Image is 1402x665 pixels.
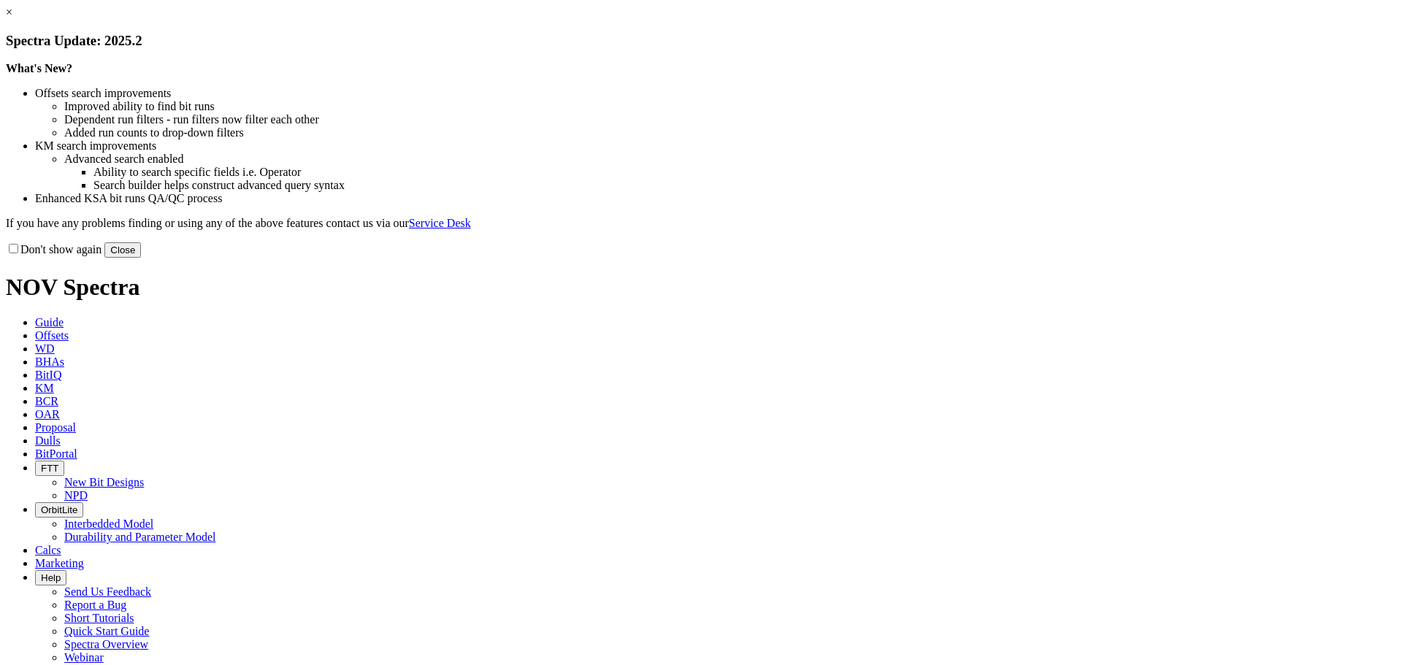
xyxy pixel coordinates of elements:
[64,476,144,488] a: New Bit Designs
[64,599,126,611] a: Report a Bug
[35,329,69,342] span: Offsets
[35,447,77,460] span: BitPortal
[6,217,1396,230] p: If you have any problems finding or using any of the above features contact us via our
[41,463,58,474] span: FTT
[6,33,1396,49] h3: Spectra Update: 2025.2
[64,585,151,598] a: Send Us Feedback
[93,166,1396,179] li: Ability to search specific fields i.e. Operator
[35,342,55,355] span: WD
[35,139,1396,153] li: KM search improvements
[35,382,54,394] span: KM
[64,612,134,624] a: Short Tutorials
[64,531,216,543] a: Durability and Parameter Model
[9,244,18,253] input: Don't show again
[64,518,153,530] a: Interbedded Model
[409,217,471,229] a: Service Desk
[6,62,72,74] strong: What's New?
[35,316,64,328] span: Guide
[64,625,149,637] a: Quick Start Guide
[35,544,61,556] span: Calcs
[35,434,61,447] span: Dulls
[64,651,104,664] a: Webinar
[64,126,1396,139] li: Added run counts to drop-down filters
[35,395,58,407] span: BCR
[64,100,1396,113] li: Improved ability to find bit runs
[35,421,76,434] span: Proposal
[35,355,64,368] span: BHAs
[35,87,1396,100] li: Offsets search improvements
[35,408,60,420] span: OAR
[6,243,101,255] label: Don't show again
[35,369,61,381] span: BitIQ
[6,6,12,18] a: ×
[41,504,77,515] span: OrbitLite
[64,638,148,650] a: Spectra Overview
[104,242,141,258] button: Close
[35,557,84,569] span: Marketing
[64,153,1396,166] li: Advanced search enabled
[41,572,61,583] span: Help
[6,274,1396,301] h1: NOV Spectra
[64,489,88,501] a: NPD
[64,113,1396,126] li: Dependent run filters - run filters now filter each other
[35,192,1396,205] li: Enhanced KSA bit runs QA/QC process
[93,179,1396,192] li: Search builder helps construct advanced query syntax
